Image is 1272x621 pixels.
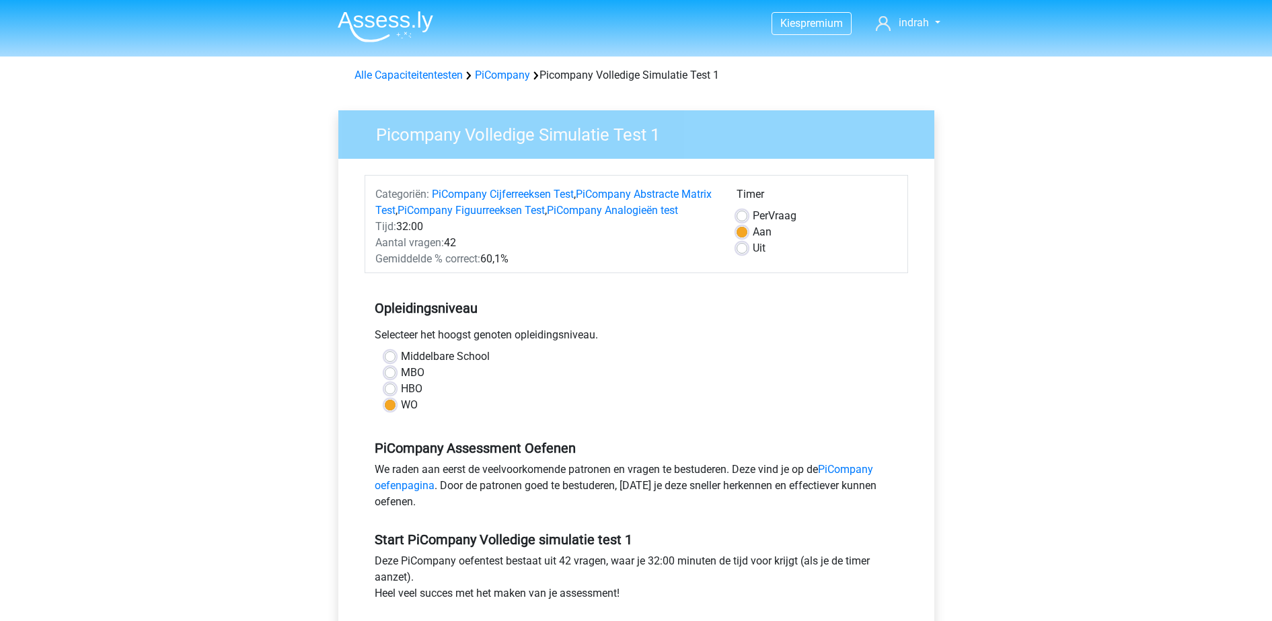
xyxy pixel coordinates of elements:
h5: PiCompany Assessment Oefenen [375,440,898,456]
a: PiCompany Figuurreeksen Test [398,204,545,217]
label: Uit [753,240,765,256]
h5: Opleidingsniveau [375,295,898,322]
a: PiCompany [475,69,530,81]
span: Kies [780,17,800,30]
span: Per [753,209,768,222]
div: Picompany Volledige Simulatie Test 1 [349,67,924,83]
a: PiCompany Analogieën test [547,204,678,217]
span: Tijd: [375,220,396,233]
span: Categoriën: [375,188,429,200]
label: Aan [753,224,772,240]
h3: Picompany Volledige Simulatie Test 1 [360,119,924,145]
div: Timer [737,186,897,208]
h5: Start PiCompany Volledige simulatie test 1 [375,532,898,548]
img: Assessly [338,11,433,42]
div: , , , [365,186,726,219]
div: We raden aan eerst de veelvoorkomende patronen en vragen te bestuderen. Deze vind je op de . Door... [365,462,908,515]
label: Middelbare School [401,349,490,365]
label: Vraag [753,208,796,224]
a: Kiespremium [772,14,851,32]
div: 42 [365,235,726,251]
label: WO [401,397,418,413]
span: indrah [899,16,929,29]
label: MBO [401,365,424,381]
div: 32:00 [365,219,726,235]
a: Alle Capaciteitentesten [354,69,463,81]
a: PiCompany Cijferreeksen Test [432,188,574,200]
span: Aantal vragen: [375,236,444,249]
span: Gemiddelde % correct: [375,252,480,265]
div: Selecteer het hoogst genoten opleidingsniveau. [365,327,908,349]
div: Deze PiCompany oefentest bestaat uit 42 vragen, waar je 32:00 minuten de tijd voor krijgt (als je... [365,553,908,607]
div: 60,1% [365,251,726,267]
label: HBO [401,381,422,397]
a: indrah [870,15,945,31]
span: premium [800,17,843,30]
